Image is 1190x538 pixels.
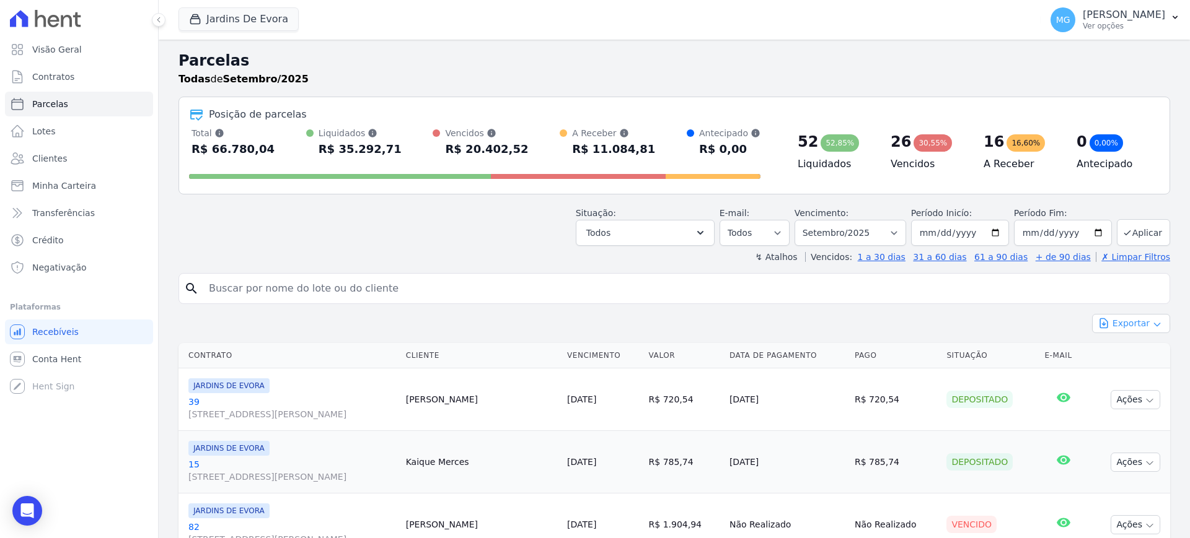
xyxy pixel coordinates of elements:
button: Aplicar [1117,219,1170,246]
div: A Receber [572,127,655,139]
div: 52 [798,132,818,152]
div: Plataformas [10,300,148,315]
span: Minha Carteira [32,180,96,192]
button: Todos [576,220,715,246]
div: 16 [984,132,1004,152]
div: R$ 0,00 [699,139,760,159]
input: Buscar por nome do lote ou do cliente [201,276,1165,301]
div: Vencidos [445,127,528,139]
a: [DATE] [567,519,596,529]
a: Parcelas [5,92,153,116]
th: Data de Pagamento [725,343,850,368]
a: ✗ Limpar Filtros [1096,252,1170,262]
a: Lotes [5,119,153,144]
span: Todos [586,225,610,240]
button: Jardins De Evora [178,7,299,31]
button: Ações [1111,515,1160,534]
i: search [184,281,199,296]
a: Visão Geral [5,37,153,62]
span: [STREET_ADDRESS][PERSON_NAME] [188,471,396,483]
a: 61 a 90 dias [974,252,1028,262]
th: Cliente [401,343,562,368]
a: Conta Hent [5,347,153,371]
div: Vencido [946,516,997,533]
span: Lotes [32,125,56,137]
label: Período Fim: [1014,207,1112,220]
div: 52,85% [821,134,859,152]
span: [STREET_ADDRESS][PERSON_NAME] [188,408,396,420]
th: Situação [941,343,1039,368]
th: Contrato [178,343,401,368]
a: Contratos [5,64,153,89]
th: E-mail [1039,343,1088,368]
span: Visão Geral [32,43,82,56]
button: MG [PERSON_NAME] Ver opções [1041,2,1190,37]
span: JARDINS DE EVORA [188,503,270,518]
span: Crédito [32,234,64,246]
div: 30,55% [914,134,952,152]
div: Depositado [946,391,1013,408]
button: Ações [1111,453,1160,472]
div: Total [192,127,275,139]
a: 39[STREET_ADDRESS][PERSON_NAME] [188,396,396,420]
td: R$ 720,54 [644,368,725,431]
a: [DATE] [567,394,596,404]
div: Posição de parcelas [209,107,307,122]
strong: Todas [178,73,211,85]
span: JARDINS DE EVORA [188,441,270,456]
label: Vencidos: [805,252,852,262]
label: ↯ Atalhos [755,252,797,262]
div: R$ 35.292,71 [319,139,402,159]
a: Recebíveis [5,319,153,344]
a: Negativação [5,255,153,280]
td: R$ 785,74 [644,431,725,493]
h4: A Receber [984,157,1057,171]
div: 16,60% [1007,134,1045,152]
button: Ações [1111,390,1160,409]
span: Negativação [32,261,87,274]
span: Contratos [32,71,74,83]
div: Depositado [946,453,1013,471]
a: 31 a 60 dias [913,252,966,262]
th: Valor [644,343,725,368]
th: Vencimento [562,343,644,368]
span: Transferências [32,207,95,219]
a: 15[STREET_ADDRESS][PERSON_NAME] [188,458,396,483]
a: Minha Carteira [5,173,153,198]
label: E-mail: [720,208,750,218]
a: Crédito [5,228,153,253]
button: Exportar [1092,314,1170,333]
div: Liquidados [319,127,402,139]
div: 0,00% [1090,134,1123,152]
div: Open Intercom Messenger [12,496,42,526]
a: 1 a 30 dias [858,252,906,262]
strong: Setembro/2025 [223,73,309,85]
a: [DATE] [567,457,596,467]
label: Situação: [576,208,616,218]
td: Kaique Merces [401,431,562,493]
h2: Parcelas [178,50,1170,72]
td: R$ 785,74 [850,431,941,493]
label: Período Inicío: [911,208,972,218]
span: JARDINS DE EVORA [188,378,270,393]
p: Ver opções [1083,21,1165,31]
h4: Antecipado [1077,157,1150,171]
td: [PERSON_NAME] [401,368,562,431]
span: Parcelas [32,98,68,110]
span: Conta Hent [32,353,81,365]
td: [DATE] [725,368,850,431]
label: Vencimento: [795,208,848,218]
td: [DATE] [725,431,850,493]
span: MG [1056,15,1070,24]
span: Clientes [32,152,67,165]
h4: Vencidos [891,157,964,171]
div: R$ 66.780,04 [192,139,275,159]
th: Pago [850,343,941,368]
span: Recebíveis [32,326,79,338]
div: R$ 11.084,81 [572,139,655,159]
td: R$ 720,54 [850,368,941,431]
div: 0 [1077,132,1087,152]
div: 26 [891,132,911,152]
a: Clientes [5,146,153,171]
div: Antecipado [699,127,760,139]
